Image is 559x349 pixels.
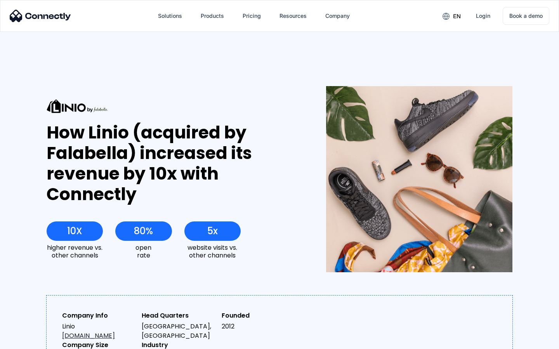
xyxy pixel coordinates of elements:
div: Pricing [243,10,261,21]
ul: Language list [16,335,47,346]
img: Connectly Logo [10,10,71,22]
div: Company [325,10,350,21]
div: How Linio (acquired by Falabella) increased its revenue by 10x with Connectly [47,123,298,204]
a: [DOMAIN_NAME] [62,331,115,340]
div: en [436,10,467,22]
div: Company [319,7,356,25]
a: Pricing [236,7,267,25]
a: Book a demo [503,7,549,25]
div: higher revenue vs. other channels [47,244,103,259]
div: [GEOGRAPHIC_DATA], [GEOGRAPHIC_DATA] [142,322,215,340]
div: Founded [222,311,295,320]
div: 80% [134,226,153,237]
div: Linio [62,322,135,340]
div: en [453,11,461,22]
div: Company Info [62,311,135,320]
div: 2012 [222,322,295,331]
aside: Language selected: English [8,335,47,346]
div: Solutions [158,10,182,21]
div: Solutions [152,7,188,25]
a: Login [470,7,497,25]
div: 10X [67,226,82,237]
div: Products [194,7,230,25]
div: Head Quarters [142,311,215,320]
div: Login [476,10,490,21]
div: Resources [273,7,313,25]
div: Products [201,10,224,21]
div: Resources [279,10,307,21]
div: website visits vs. other channels [184,244,241,259]
div: 5x [207,226,218,237]
div: open rate [115,244,172,259]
